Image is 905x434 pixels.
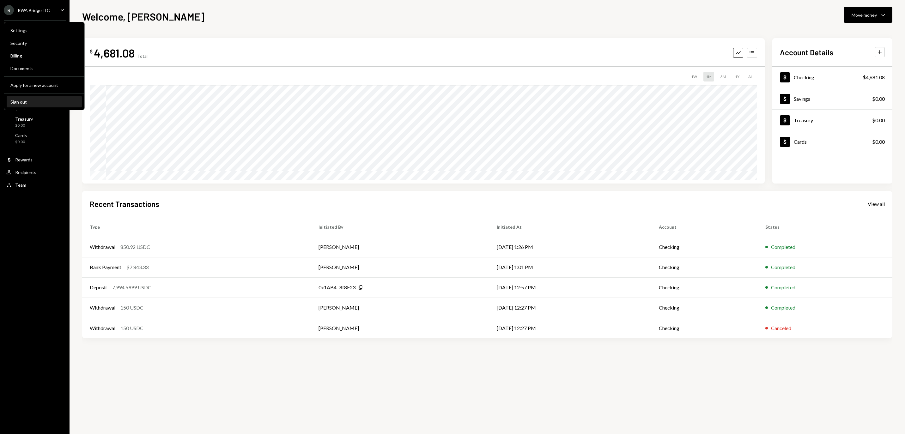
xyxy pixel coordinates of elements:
[4,5,14,15] div: R
[90,199,159,209] h2: Recent Transactions
[794,139,807,145] div: Cards
[772,110,892,131] a: Treasury$0.00
[771,263,795,271] div: Completed
[10,66,78,71] div: Documents
[90,48,93,55] div: $
[651,277,758,298] td: Checking
[489,217,651,237] th: Initiated At
[94,46,135,60] div: 4,681.08
[10,28,78,33] div: Settings
[771,324,791,332] div: Canceled
[4,154,66,165] a: Rewards
[90,304,115,311] div: Withdrawal
[311,257,489,277] td: [PERSON_NAME]
[758,217,892,237] th: Status
[15,116,33,122] div: Treasury
[489,318,651,338] td: [DATE] 12:27 PM
[311,298,489,318] td: [PERSON_NAME]
[15,182,26,188] div: Team
[794,117,813,123] div: Treasury
[489,257,651,277] td: [DATE] 1:01 PM
[489,298,651,318] td: [DATE] 12:27 PM
[7,96,82,108] button: Sign out
[771,284,795,291] div: Completed
[4,179,66,190] a: Team
[15,123,33,128] div: $0.00
[772,131,892,152] a: Cards$0.00
[82,217,311,237] th: Type
[868,200,885,207] a: View all
[7,80,82,91] button: Apply for a new account
[651,217,758,237] th: Account
[7,37,82,49] a: Security
[15,170,36,175] div: Recipients
[311,318,489,338] td: [PERSON_NAME]
[90,263,121,271] div: Bank Payment
[120,304,143,311] div: 150 USDC
[703,72,714,81] div: 1M
[137,53,148,59] div: Total
[10,99,78,105] div: Sign out
[771,243,795,251] div: Completed
[15,139,27,145] div: $0.00
[872,117,885,124] div: $0.00
[732,72,742,81] div: 1Y
[10,53,78,58] div: Billing
[489,277,651,298] td: [DATE] 12:57 PM
[651,318,758,338] td: Checking
[10,40,78,46] div: Security
[718,72,729,81] div: 3M
[651,298,758,318] td: Checking
[772,88,892,109] a: Savings$0.00
[311,217,489,237] th: Initiated By
[4,114,66,130] a: Treasury$0.00
[120,243,150,251] div: 850.92 USDC
[780,47,833,57] h2: Account Details
[868,201,885,207] div: View all
[872,138,885,146] div: $0.00
[4,166,66,178] a: Recipients
[90,324,115,332] div: Withdrawal
[15,133,27,138] div: Cards
[7,63,82,74] a: Documents
[746,72,757,81] div: ALL
[651,257,758,277] td: Checking
[7,25,82,36] a: Settings
[794,96,810,102] div: Savings
[10,82,78,88] div: Apply for a new account
[872,95,885,103] div: $0.00
[311,237,489,257] td: [PERSON_NAME]
[90,243,115,251] div: Withdrawal
[120,324,143,332] div: 150 USDC
[863,74,885,81] div: $4,681.08
[90,284,107,291] div: Deposit
[771,304,795,311] div: Completed
[18,8,50,13] div: RWA Bridge LLC
[844,7,892,23] button: Move money
[4,131,66,146] a: Cards$0.00
[772,67,892,88] a: Checking$4,681.08
[689,72,700,81] div: 1W
[651,237,758,257] td: Checking
[126,263,149,271] div: $7,843.33
[112,284,151,291] div: 7,994.5999 USDC
[7,50,82,61] a: Billing
[319,284,355,291] div: 0x1AB4...8f8F23
[82,10,204,23] h1: Welcome, [PERSON_NAME]
[15,157,33,162] div: Rewards
[852,12,877,18] div: Move money
[489,237,651,257] td: [DATE] 1:26 PM
[794,74,814,80] div: Checking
